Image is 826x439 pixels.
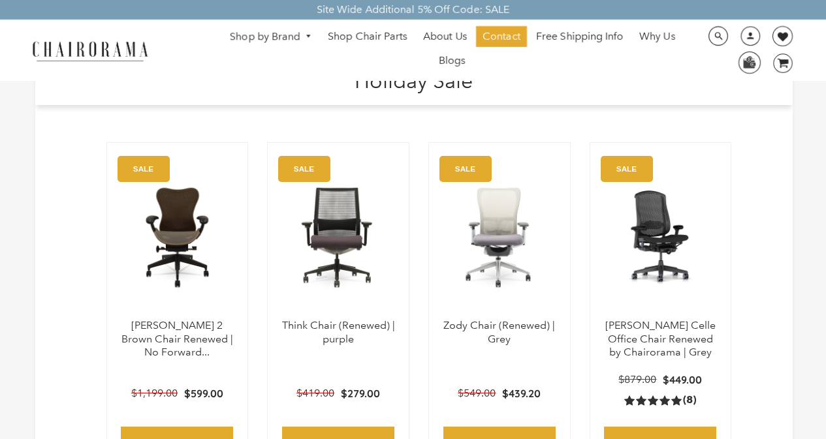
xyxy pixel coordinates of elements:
[432,50,472,71] a: Blogs
[624,393,696,407] a: 5.0 rating (8 votes)
[223,27,319,47] a: Shop by Brand
[605,319,716,359] a: [PERSON_NAME] Celle Office Chair Renewed by Chairorama | Grey
[536,30,624,44] span: Free Shipping Info
[294,164,314,173] text: SALE
[417,26,473,47] a: About Us
[341,387,380,400] span: $279.00
[663,373,702,386] span: $449.00
[442,156,557,319] a: Zody Chair (Renewed) | Grey - chairorama Zody Chair (Renewed) | Grey - chairorama
[476,26,527,47] a: Contact
[502,387,541,400] span: $439.20
[423,30,467,44] span: About Us
[443,319,555,345] a: Zody Chair (Renewed) | Grey
[603,156,718,319] img: Herman Miller Celle Office Chair Renewed by Chairorama | Grey - chairorama
[639,30,675,44] span: Why Us
[120,156,235,319] a: Herman Miller Mirra 2 Brown Chair Renewed | No Forward Tilt | - chairorama Herman Miller Mirra 2 ...
[483,30,520,44] span: Contact
[739,52,759,72] img: WhatsApp_Image_2024-07-12_at_16.23.01.webp
[211,26,694,74] nav: DesktopNavigation
[618,373,656,386] span: $879.00
[281,156,396,319] a: Think Chair (Renewed) | purple - chairorama Think Chair (Renewed) | purple - chairorama
[328,30,407,44] span: Shop Chair Parts
[683,393,696,407] span: (8)
[296,387,334,399] span: $419.00
[633,26,682,47] a: Why Us
[131,387,178,399] span: $1,199.00
[282,319,395,345] a: Think Chair (Renewed) | purple
[133,164,153,173] text: SALE
[530,26,630,47] a: Free Shipping Info
[442,156,557,319] img: Zody Chair (Renewed) | Grey - chairorama
[603,156,718,319] a: Herman Miller Celle Office Chair Renewed by Chairorama | Grey - chairorama Herman Miller Celle Of...
[281,156,396,319] img: Think Chair (Renewed) | purple - chairorama
[616,164,636,173] text: SALE
[25,39,155,62] img: chairorama
[439,54,466,68] span: Blogs
[321,26,414,47] a: Shop Chair Parts
[120,156,235,319] img: Herman Miller Mirra 2 Brown Chair Renewed | No Forward Tilt | - chairorama
[458,387,496,399] span: $549.00
[455,164,475,173] text: SALE
[121,319,233,359] a: [PERSON_NAME] 2 Brown Chair Renewed | No Forward...
[184,387,223,400] span: $599.00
